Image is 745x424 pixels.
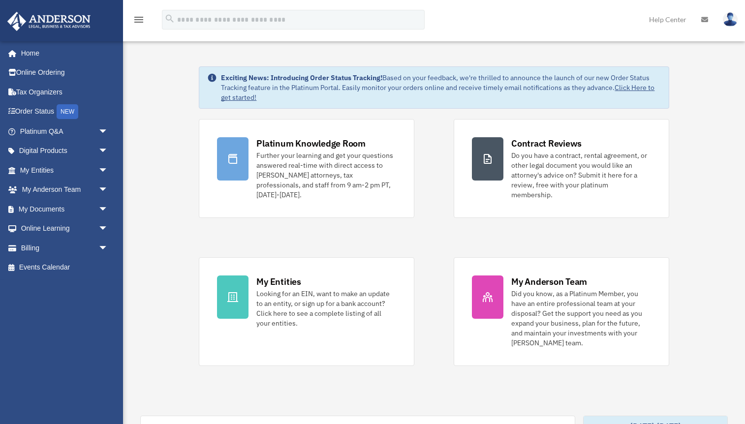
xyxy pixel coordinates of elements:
div: Platinum Knowledge Room [256,137,366,150]
a: Billingarrow_drop_down [7,238,123,258]
a: Click Here to get started! [221,83,654,102]
span: arrow_drop_down [98,141,118,161]
a: My Anderson Team Did you know, as a Platinum Member, you have an entire professional team at your... [454,257,669,366]
a: Home [7,43,118,63]
div: My Anderson Team [511,275,587,288]
a: Digital Productsarrow_drop_down [7,141,123,161]
a: Order StatusNEW [7,102,123,122]
a: menu [133,17,145,26]
img: User Pic [723,12,738,27]
a: Online Learningarrow_drop_down [7,219,123,239]
div: Contract Reviews [511,137,582,150]
span: arrow_drop_down [98,160,118,181]
i: menu [133,14,145,26]
div: Did you know, as a Platinum Member, you have an entire professional team at your disposal? Get th... [511,289,651,348]
div: Looking for an EIN, want to make an update to an entity, or sign up for a bank account? Click her... [256,289,396,328]
a: My Entities Looking for an EIN, want to make an update to an entity, or sign up for a bank accoun... [199,257,414,366]
div: Based on your feedback, we're thrilled to announce the launch of our new Order Status Tracking fe... [221,73,660,102]
a: Platinum Knowledge Room Further your learning and get your questions answered real-time with dire... [199,119,414,218]
a: Online Ordering [7,63,123,83]
img: Anderson Advisors Platinum Portal [4,12,93,31]
a: My Entitiesarrow_drop_down [7,160,123,180]
span: arrow_drop_down [98,238,118,258]
span: arrow_drop_down [98,199,118,219]
div: My Entities [256,275,301,288]
a: Contract Reviews Do you have a contract, rental agreement, or other legal document you would like... [454,119,669,218]
div: Further your learning and get your questions answered real-time with direct access to [PERSON_NAM... [256,151,396,200]
a: Tax Organizers [7,82,123,102]
i: search [164,13,175,24]
a: Events Calendar [7,258,123,277]
span: arrow_drop_down [98,180,118,200]
span: arrow_drop_down [98,121,118,142]
span: arrow_drop_down [98,219,118,239]
a: My Documentsarrow_drop_down [7,199,123,219]
a: My Anderson Teamarrow_drop_down [7,180,123,200]
div: Do you have a contract, rental agreement, or other legal document you would like an attorney's ad... [511,151,651,200]
strong: Exciting News: Introducing Order Status Tracking! [221,73,382,82]
div: NEW [57,104,78,119]
a: Platinum Q&Aarrow_drop_down [7,121,123,141]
